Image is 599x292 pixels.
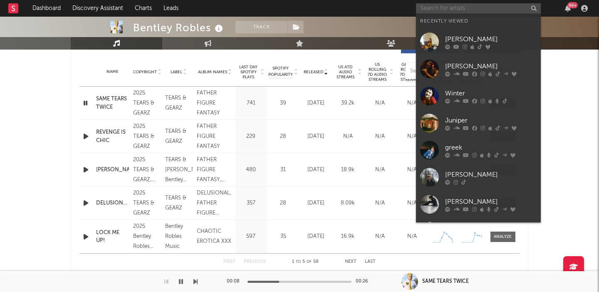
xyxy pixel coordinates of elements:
[416,164,541,191] a: [PERSON_NAME]
[96,229,129,245] a: LOCK ME UP!
[96,128,129,145] a: REVENGE IS CHIC
[398,99,426,107] div: N/A
[416,28,541,55] a: [PERSON_NAME]
[445,197,537,207] div: [PERSON_NAME]
[334,199,362,207] div: 8.09k
[269,232,298,241] div: 35
[197,88,233,118] div: FATHER FIGURE FANTASY
[238,99,265,107] div: 741
[416,55,541,82] a: [PERSON_NAME]
[416,218,541,245] a: [PERSON_NAME]
[567,2,578,8] div: 99 +
[366,132,394,141] div: N/A
[282,257,328,267] div: 1 5 58
[366,232,394,241] div: N/A
[334,166,362,174] div: 18.9k
[238,232,265,241] div: 597
[302,232,330,241] div: [DATE]
[398,132,426,141] div: N/A
[197,227,233,247] div: CHAOTIC EROTICA XXX
[445,34,537,44] div: [PERSON_NAME]
[398,232,426,241] div: N/A
[133,222,161,252] div: 2025 Bentley Robles Music
[416,110,541,137] a: Juniper
[235,21,287,33] button: Track
[133,88,161,118] div: 2025 TEARS & GEARZ
[133,155,161,185] div: 2025 TEARS & GEARZ, Bentley Robles & ZEE MACHINE
[165,222,193,252] div: Bentley Robles Music
[445,88,537,98] div: Winter
[223,260,235,264] button: First
[565,5,571,12] button: 99+
[238,199,265,207] div: 357
[197,122,233,152] div: FATHER FIGURE FANTASY
[445,115,537,125] div: Juniper
[416,137,541,164] a: greek
[96,166,129,174] a: [PERSON_NAME]
[445,61,537,71] div: [PERSON_NAME]
[307,260,312,264] span: of
[96,95,129,111] a: SAME TEARS TWICE
[96,199,129,207] a: DELUSIONAL
[165,127,193,147] div: TEARS & GEARZ
[269,199,298,207] div: 28
[416,191,541,218] a: [PERSON_NAME]
[244,260,266,264] button: Previous
[269,166,298,174] div: 31
[302,99,330,107] div: [DATE]
[416,82,541,110] a: Winter
[296,260,301,264] span: to
[366,199,394,207] div: N/A
[366,62,389,82] span: US Rolling 7D Audio Streams
[227,277,243,287] div: 00:08
[302,166,330,174] div: [DATE]
[334,132,362,141] div: N/A
[366,99,394,107] div: N/A
[334,99,362,107] div: 39.2k
[197,155,233,185] div: FATHER FIGURE FANTASY, [PERSON_NAME]
[398,166,426,174] div: N/A
[133,122,161,152] div: 2025 TEARS & GEARZ
[398,199,426,207] div: N/A
[422,278,469,285] div: SAME TEARS TWICE
[345,260,356,264] button: Next
[445,142,537,152] div: greek
[356,277,372,287] div: 00:26
[420,16,537,26] div: Recently Viewed
[133,188,161,218] div: 2025 TEARS & GEARZ
[334,232,362,241] div: 16.9k
[366,166,394,174] div: N/A
[398,62,421,82] span: Global Rolling 7D Audio Streams
[365,260,376,264] button: Last
[238,166,265,174] div: 480
[406,68,494,75] input: Search by song name or URL
[133,21,225,35] div: Bentley Robles
[445,170,537,180] div: [PERSON_NAME]
[416,3,541,14] input: Search for artists
[269,99,298,107] div: 39
[197,188,233,218] div: DELUSIONAL, FATHER FIGURE FANTASY, [PERSON_NAME]
[165,93,193,113] div: TEARS & GEARZ
[165,155,193,185] div: TEARS & [PERSON_NAME], Bentley Robles & ZEE MACHINE
[302,199,330,207] div: [DATE]
[269,132,298,141] div: 28
[238,132,265,141] div: 229
[165,193,193,213] div: TEARS & GEARZ
[302,132,330,141] div: [DATE]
